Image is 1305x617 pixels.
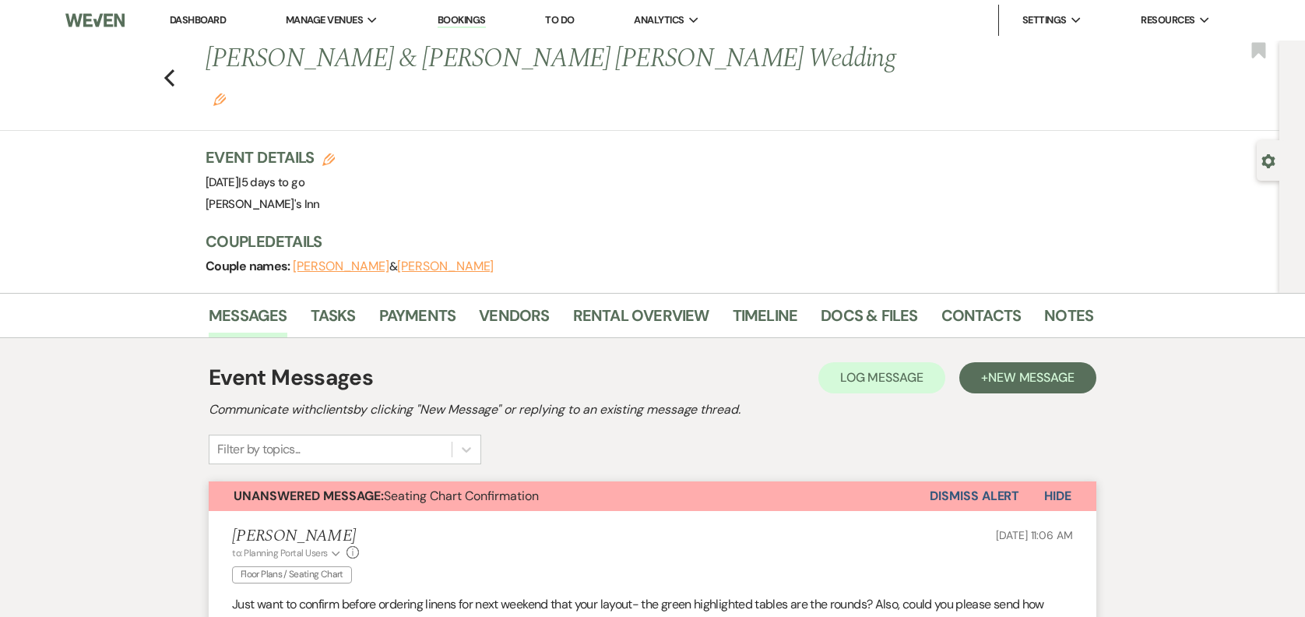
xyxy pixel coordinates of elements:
[241,175,304,190] span: 5 days to go
[1044,488,1071,504] span: Hide
[234,488,539,504] span: Seating Chart Confirmation
[232,546,343,560] button: to: Planning Portal Users
[213,92,226,106] button: Edit
[206,41,903,115] h1: [PERSON_NAME] & [PERSON_NAME] [PERSON_NAME] Wedding
[232,527,360,546] h5: [PERSON_NAME]
[1141,12,1194,28] span: Resources
[733,303,798,337] a: Timeline
[1019,481,1096,511] button: Hide
[209,400,1096,419] h2: Communicate with clients by clicking "New Message" or replying to an existing message thread.
[286,12,363,28] span: Manage Venues
[479,303,549,337] a: Vendors
[1022,12,1067,28] span: Settings
[545,13,574,26] a: To Do
[930,481,1019,511] button: Dismiss Alert
[206,196,320,212] span: [PERSON_NAME]'s Inn
[65,4,125,37] img: Weven Logo
[959,362,1096,393] button: +New Message
[821,303,917,337] a: Docs & Files
[209,481,930,511] button: Unanswered Message:Seating Chart Confirmation
[293,259,494,274] span: &
[573,303,709,337] a: Rental Overview
[397,260,494,273] button: [PERSON_NAME]
[1261,153,1275,167] button: Open lead details
[840,369,923,386] span: Log Message
[238,175,304,190] span: |
[941,303,1022,337] a: Contacts
[217,440,301,459] div: Filter by topics...
[438,13,486,28] a: Bookings
[988,369,1075,386] span: New Message
[379,303,456,337] a: Payments
[206,258,293,274] span: Couple names:
[206,146,335,168] h3: Event Details
[818,362,945,393] button: Log Message
[209,361,373,394] h1: Event Messages
[206,231,1078,252] h3: Couple Details
[293,260,389,273] button: [PERSON_NAME]
[170,13,226,26] a: Dashboard
[232,566,352,583] span: Floor Plans / Seating Chart
[232,547,328,559] span: to: Planning Portal Users
[209,303,287,337] a: Messages
[234,488,384,504] strong: Unanswered Message:
[1044,303,1093,337] a: Notes
[206,175,304,190] span: [DATE]
[311,303,356,337] a: Tasks
[634,12,684,28] span: Analytics
[996,528,1073,542] span: [DATE] 11:06 AM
